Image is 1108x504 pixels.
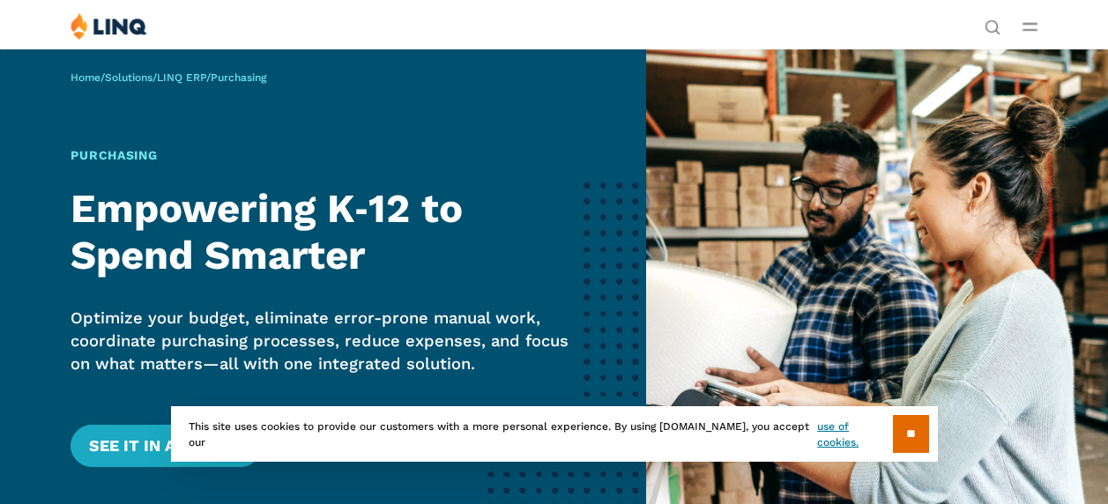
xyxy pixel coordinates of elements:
[985,12,1000,33] nav: Utility Navigation
[985,18,1000,33] button: Open Search Bar
[71,71,100,84] a: Home
[105,71,152,84] a: Solutions
[71,146,575,165] h1: Purchasing
[71,71,266,84] span: / / /
[71,12,147,40] img: LINQ | K‑12 Software
[817,419,892,450] a: use of cookies.
[71,425,261,467] a: See it in Action
[157,71,206,84] a: LINQ ERP
[71,185,462,278] strong: Empowering K‑12 to Spend Smarter
[171,406,938,462] div: This site uses cookies to provide our customers with a more personal experience. By using [DOMAIN...
[71,307,575,376] p: Optimize your budget, eliminate error-prone manual work, coordinate purchasing processes, reduce ...
[1022,17,1037,36] button: Open Main Menu
[211,71,266,84] span: Purchasing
